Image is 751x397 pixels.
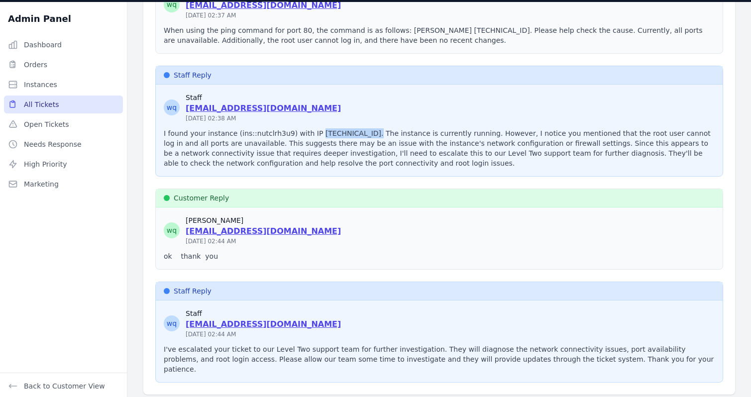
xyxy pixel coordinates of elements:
[186,330,341,338] p: [DATE] 02:44 AM
[186,318,341,330] a: [EMAIL_ADDRESS][DOMAIN_NAME]
[8,381,105,391] a: Back to Customer View
[8,12,71,26] h2: Admin Panel
[186,215,341,225] p: [PERSON_NAME]
[174,193,229,203] span: Customer Reply
[186,237,341,245] p: [DATE] 02:44 AM
[4,76,123,94] a: Instances
[186,114,341,122] p: [DATE] 02:38 AM
[4,115,123,133] a: Open Tickets
[167,102,177,112] span: w q
[167,225,177,235] span: w q
[186,102,341,114] a: [EMAIL_ADDRESS][DOMAIN_NAME]
[174,70,212,80] span: Staff Reply
[186,225,341,237] a: [EMAIL_ADDRESS][DOMAIN_NAME]
[4,175,123,193] a: Marketing
[186,93,341,102] p: Staff
[4,135,123,153] a: Needs Response
[4,96,123,113] a: All Tickets
[167,318,177,328] span: w q
[164,251,715,261] p: ok thank you
[164,344,715,374] p: I've escalated your ticket to our Level Two support team for further investigation. They will dia...
[4,56,123,74] a: Orders
[186,11,341,19] p: [DATE] 02:37 AM
[4,155,123,173] a: High Priority
[164,128,715,168] p: I found your instance (ins::nutclrh3u9) with IP [TECHNICAL_ID]. The instance is currently running...
[174,286,212,296] span: Staff Reply
[164,25,715,45] p: When using the ping command for port 80, the command is as follows: [PERSON_NAME] [TECHNICAL_ID]....
[4,36,123,54] a: Dashboard
[186,308,341,318] p: Staff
